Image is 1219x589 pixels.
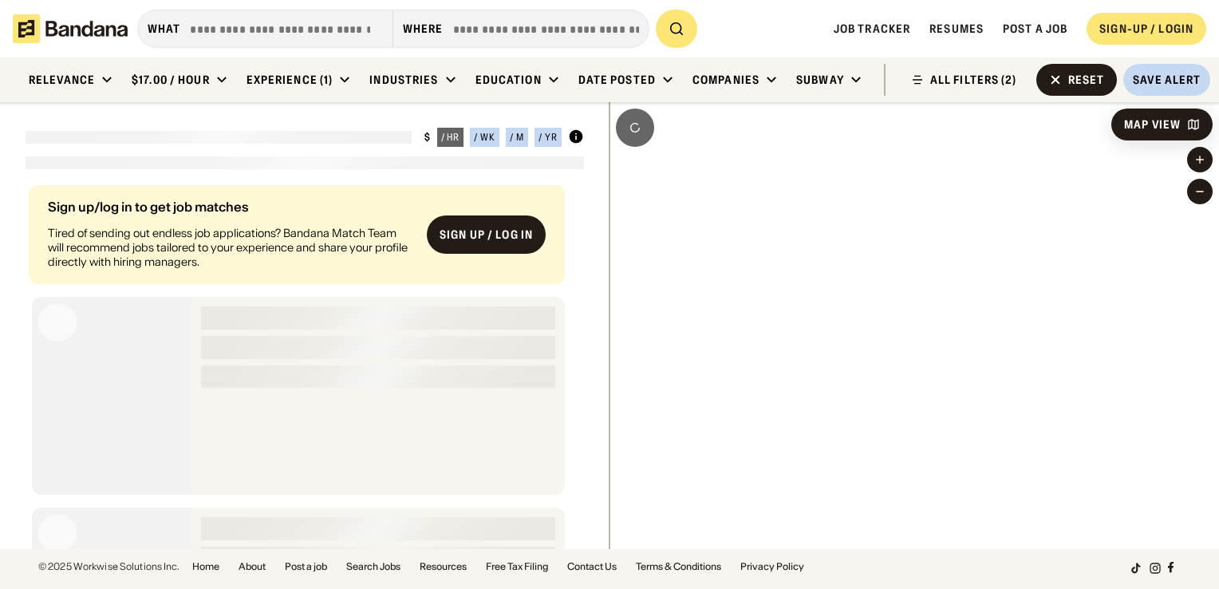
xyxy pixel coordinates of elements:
div: Companies [692,73,759,87]
div: © 2025 Workwise Solutions Inc. [38,562,179,571]
a: Resumes [929,22,984,36]
a: Search Jobs [346,562,400,571]
a: Post a job [1003,22,1067,36]
a: About [239,562,266,571]
div: Tired of sending out endless job applications? Bandana Match Team will recommend jobs tailored to... [48,226,414,270]
a: Privacy Policy [740,562,804,571]
div: Save Alert [1133,73,1201,87]
div: $ [424,131,431,144]
a: Resources [420,562,467,571]
div: $17.00 / hour [132,73,210,87]
a: Post a job [285,562,327,571]
a: Home [192,562,219,571]
div: Sign up / Log in [440,227,533,242]
div: / m [510,132,524,142]
div: Relevance [29,73,95,87]
a: Contact Us [567,562,617,571]
img: Bandana logotype [13,14,128,43]
div: / yr [538,132,558,142]
div: Where [403,22,444,36]
div: ALL FILTERS (2) [930,74,1017,85]
div: what [148,22,180,36]
a: Terms & Conditions [636,562,721,571]
div: SIGN-UP / LOGIN [1099,22,1193,36]
div: Subway [796,73,844,87]
div: / hr [441,132,460,142]
a: Free Tax Filing [486,562,548,571]
a: Job Tracker [834,22,910,36]
div: / wk [474,132,495,142]
div: Map View [1124,119,1181,130]
div: Date Posted [578,73,656,87]
div: Education [475,73,542,87]
div: Reset [1068,74,1105,85]
div: Experience (1) [247,73,333,87]
div: Industries [369,73,438,87]
div: grid [26,179,584,550]
div: Sign up/log in to get job matches [48,200,414,226]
